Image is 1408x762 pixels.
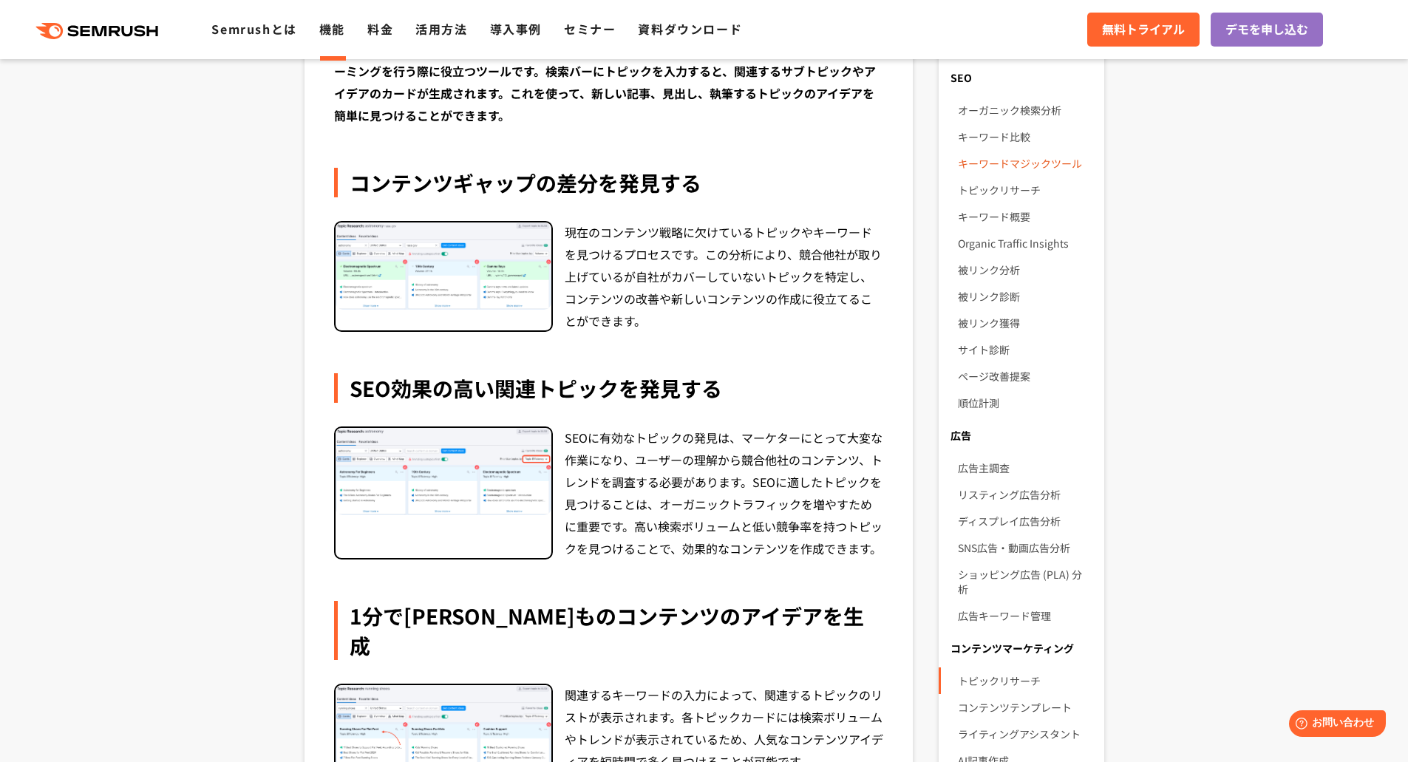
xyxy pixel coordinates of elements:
[334,373,884,403] div: SEO効果の高い関連トピックを発見する
[490,20,542,38] a: 導入事例
[958,310,1092,336] a: 被リンク獲得
[1087,13,1200,47] a: 無料トライアル
[334,168,884,197] div: コンテンツギャップの差分を発見する
[565,426,884,559] div: SEOに有効なトピックの発見は、マーケターにとって大変な作業になり、ユーザーの理解から競合他社のコンテンツ、トレンドを調査する必要があります。SEOに適したトピックを見つけることは、オーガニック...
[958,667,1092,694] a: トピックリサーチ
[565,221,884,332] div: 現在のコンテンツ戦略に欠けているトピックやキーワードを見つけるプロセスです。この分析により、競合他社が取り上げているが自社がカバーしていないトピックを特定し、コンテンツの改善や新しいコンテンツの...
[1225,20,1308,39] span: デモを申し込む
[958,336,1092,363] a: サイト診断
[958,455,1092,481] a: 広告主調査
[367,20,393,38] a: 料金
[1102,20,1185,39] span: 無料トライアル
[211,20,296,38] a: Semrushとは
[564,20,616,38] a: セミナー
[958,721,1092,747] a: ライティングアシスタント
[958,97,1092,123] a: オーガニック検索分析
[1276,704,1392,746] iframe: Help widget launcher
[958,694,1092,721] a: コンテンツテンプレート
[958,150,1092,177] a: キーワードマジックツール
[958,508,1092,534] a: ディスプレイ広告分析
[958,534,1092,561] a: SNS広告・動画広告分析
[334,601,884,660] div: 1分で[PERSON_NAME]ものコンテンツのアイデアを生成
[939,422,1103,449] div: 広告
[958,203,1092,230] a: キーワード概要
[958,283,1092,310] a: 被リンク診断
[415,20,467,38] a: 活用方法
[939,64,1103,91] div: SEO
[958,389,1092,416] a: 順位計測
[334,38,884,126] div: トピックリサーチは、SEO担当者やコンテンツライター、ストラテジストがコンテンツのブレーンストーミングを行う際に役立つツールです。検索バーにトピックを入力すると、関連するサブトピックやアイデアの...
[638,20,742,38] a: 資料ダウンロード
[319,20,345,38] a: 機能
[958,123,1092,150] a: キーワード比較
[958,363,1092,389] a: ページ改善提案
[958,561,1092,602] a: ショッピング広告 (PLA) 分析
[958,481,1092,508] a: リスティング広告分析
[939,635,1103,661] div: コンテンツマーケティング
[1211,13,1323,47] a: デモを申し込む
[958,256,1092,283] a: 被リンク分析
[958,230,1092,256] a: Organic Traffic Insights
[336,428,551,515] img: SEO効果の高い関連トピックを発見する
[958,177,1092,203] a: トピックリサーチ
[336,222,551,310] img: コンテンツギャップの差分を発見する
[958,602,1092,629] a: 広告キーワード管理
